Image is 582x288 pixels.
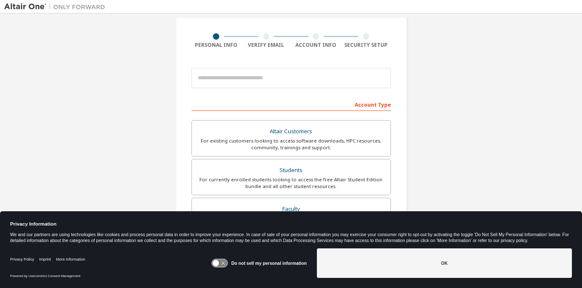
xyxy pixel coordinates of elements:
[341,42,391,48] div: Security Setup
[4,3,109,11] img: Altair One
[197,176,385,190] div: For currently enrolled students looking to access the free Altair Student Edition bundle and all ...
[191,42,242,48] div: Personal Info
[197,164,385,176] div: Students
[291,42,341,48] div: Account Info
[191,97,391,111] div: Account Type
[197,203,385,215] div: Faculty
[197,137,385,151] div: For existing customers looking to access software downloads, HPC resources, community, trainings ...
[241,42,291,48] div: Verify Email
[197,126,385,137] div: Altair Customers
